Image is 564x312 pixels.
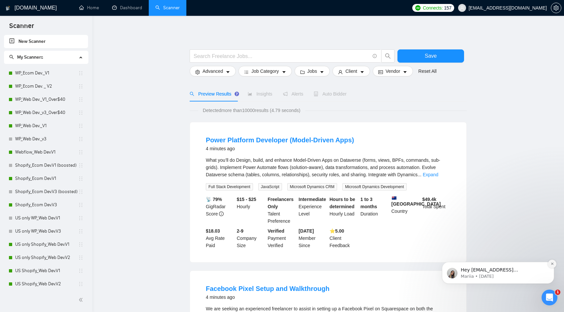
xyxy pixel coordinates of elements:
[206,197,222,202] b: 📡 79%
[397,49,464,63] button: Save
[78,255,83,260] span: holder
[4,198,88,212] li: Shopify_Ecom Dev.V3
[15,146,78,159] a: Webflow_Web Dev.V1
[320,70,324,74] span: caret-down
[206,183,253,190] span: Full Stack Development
[314,91,346,97] span: Auto Bidder
[425,52,437,60] span: Save
[328,227,359,249] div: Client Feedback
[542,290,557,305] iframe: Intercom live chat
[338,70,343,74] span: user
[206,136,354,144] a: Power Platform Developer (Model-Driven Apps)
[359,196,390,225] div: Duration
[423,4,443,12] span: Connects:
[329,197,355,209] b: Hours to be determined
[381,49,394,63] button: search
[4,277,88,291] li: US Shopify_Web Dev.V2
[15,251,78,264] a: US only Shopify_Web Dev.V2
[78,202,83,208] span: holder
[15,185,78,198] a: Shopify_Ecom Dev.V3 (boosted)
[206,228,220,234] b: $18.03
[314,92,318,96] span: robot
[4,132,88,146] li: WP_Web Dev._v3
[15,212,78,225] a: US only WP_Web Dev.V1
[78,163,83,168] span: holder
[78,71,83,76] span: holder
[78,189,83,194] span: holder
[4,146,88,159] li: Webflow_Web Dev.V1
[206,293,329,301] div: 4 minutes ago
[551,5,561,11] span: setting
[329,228,344,234] b: ⭐️ 5.00
[78,136,83,142] span: holder
[4,172,88,185] li: Shopify_Ecom Dev.V1
[198,107,305,114] span: Detected more than 10000 results (4.79 seconds)
[551,5,561,11] a: setting
[307,68,317,75] span: Jobs
[248,92,252,96] span: area-chart
[287,183,337,190] span: Microsoft Dynamics CRM
[332,66,370,76] button: userClientcaret-down
[244,70,249,74] span: bars
[392,196,441,207] b: [GEOGRAPHIC_DATA]
[258,183,282,190] span: JavaScript
[203,68,223,75] span: Advanced
[4,238,88,251] li: US only Shopify_Web Dev.V1
[345,68,357,75] span: Client
[4,264,88,277] li: US Shopify_Web Dev.V1
[373,54,377,58] span: info-circle
[78,268,83,273] span: holder
[4,159,88,172] li: Shopify_Ecom Dev.V1 (boosted)
[190,92,194,96] span: search
[268,228,285,234] b: Verified
[392,196,396,200] img: 🇦🇺
[219,212,224,216] span: info-circle
[78,242,83,247] span: holder
[78,297,85,303] span: double-left
[79,5,99,11] a: homeHome
[421,196,452,225] div: Total Spent
[234,91,240,97] div: Tooltip anchor
[78,215,83,221] span: holder
[238,66,292,76] button: barsJob Categorycaret-down
[15,93,78,106] a: WP_Web Dev._V1_Over$40
[9,35,83,48] a: New Scanner
[194,52,370,60] input: Search Freelance Jobs...
[4,185,88,198] li: Shopify_Ecom Dev.V3 (boosted)
[432,220,564,294] iframe: Intercom notifications message
[4,67,88,80] li: WP_Ecom Dev._V1
[29,46,114,53] p: Hey [EMAIL_ADDRESS][DOMAIN_NAME], Looks like your Upwork agency FutureSells ran out of connects. ...
[237,228,243,234] b: 2-9
[15,80,78,93] a: WP_Ecom Dev. _ V2
[283,91,303,97] span: Alerts
[15,47,25,58] img: Profile image for Mariia
[78,150,83,155] span: holder
[206,145,354,153] div: 4 minutes ago
[15,119,78,132] a: WP_Web Dev._V1
[283,92,288,96] span: notification
[382,53,394,59] span: search
[418,68,436,75] a: Reset All
[4,35,88,48] li: New Scanner
[206,156,451,178] div: What you’ll do Design, build, and enhance Model-Driven Apps on Dataverse (forms, views, BPFs, com...
[360,70,364,74] span: caret-down
[298,197,326,202] b: Intermediate
[342,183,407,190] span: Microsoft Dynamics Development
[10,42,122,63] div: message notification from Mariia, 3w ago. Hey arthurbelanger48@gmail.com, Looks like your Upwork ...
[78,176,83,181] span: holder
[460,6,464,10] span: user
[328,196,359,225] div: Hourly Load
[226,70,230,74] span: caret-down
[15,238,78,251] a: US only Shopify_Web Dev.V1
[235,227,266,249] div: Company Size
[15,198,78,212] a: Shopify_Ecom Dev.V3
[4,21,39,35] span: Scanner
[415,5,421,11] img: upwork-logo.png
[155,5,180,11] a: searchScanner
[15,264,78,277] a: US Shopify_Web Dev.V1
[204,196,235,225] div: GigRadar Score
[4,93,88,106] li: WP_Web Dev._V1_Over$40
[15,106,78,119] a: WP_Web Dev._v3_Over$40
[206,285,329,292] a: Facebook Pixel Setup and Walkthrough
[4,251,88,264] li: US only Shopify_Web Dev.V2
